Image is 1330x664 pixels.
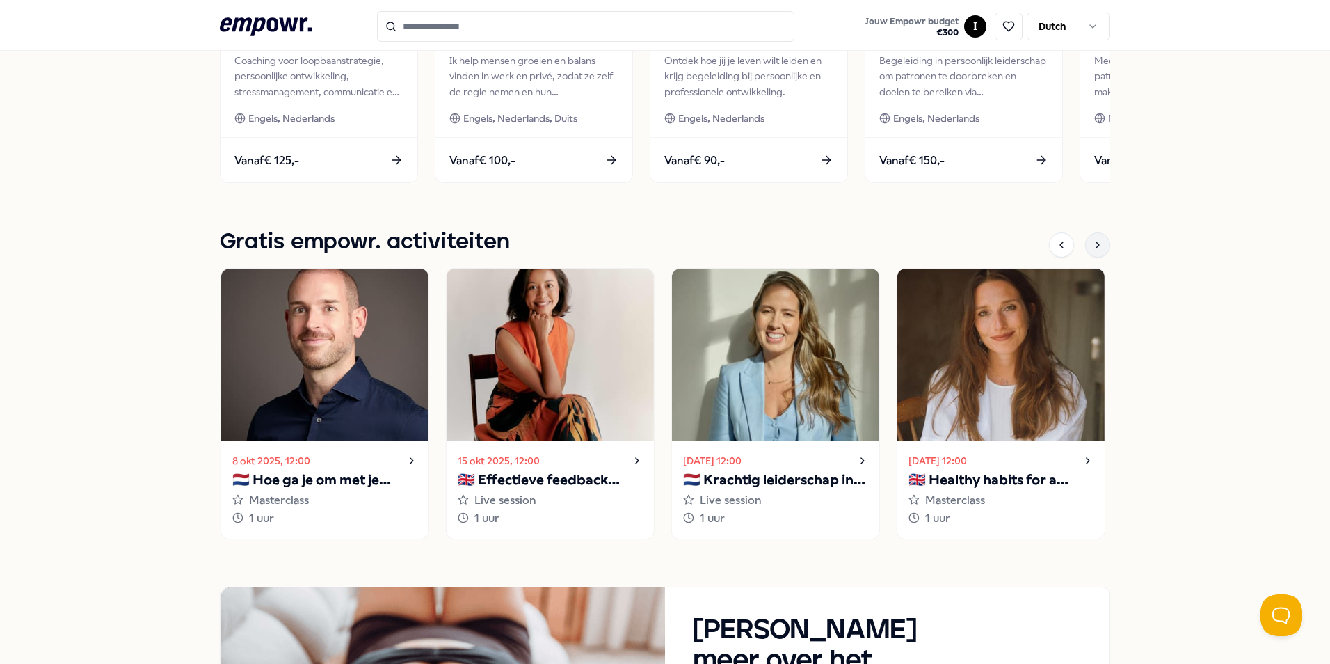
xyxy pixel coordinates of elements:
div: Ik help mensen groeien en balans vinden in werk en privé, zodat ze zelf de regie nemen en hun bel... [449,53,618,100]
input: Search for products, categories or subcategories [377,11,794,42]
div: Meer zelfinzicht, rust en richting door patronen te doorbreken en keuzes te maken die écht bij jo... [1094,53,1263,100]
div: Begeleiding in persoonlijk leiderschap om patronen te doorbreken en doelen te bereiken via bewust... [879,53,1048,100]
iframe: Help Scout Beacon - Open [1260,594,1302,636]
div: Live session [458,491,643,509]
div: Live session [683,491,868,509]
a: 15 okt 2025, 12:00🇬🇧 Effectieve feedback geven en ontvangenLive session1 uur [446,268,655,539]
div: 1 uur [458,509,643,528]
span: Vanaf € 90,- [664,152,725,170]
a: Jouw Empowr budget€300 [859,12,964,41]
time: [DATE] 12:00 [908,453,967,468]
p: 🇬🇧 Healthy habits for a stress-free start to the year [908,469,1093,491]
img: activity image [221,269,428,441]
div: 1 uur [232,509,417,528]
span: Vanaf € 75,- [1094,152,1153,170]
img: activity image [672,269,879,441]
span: Nederlands [1108,111,1160,126]
img: activity image [897,269,1105,441]
span: Vanaf € 100,- [449,152,515,170]
a: [DATE] 12:00🇳🇱 Krachtig leiderschap in uitdagende situatiesLive session1 uur [671,268,880,539]
p: 🇬🇧 Effectieve feedback geven en ontvangen [458,469,643,491]
div: Ontdek hoe jij je leven wilt leiden en krijg begeleiding bij persoonlijke en professionele ontwik... [664,53,833,100]
span: € 300 [865,27,959,38]
span: Vanaf € 150,- [879,152,945,170]
span: Engels, Nederlands [248,111,335,126]
h1: Gratis empowr. activiteiten [220,225,510,260]
button: I [964,15,986,38]
p: 🇳🇱 Hoe ga je om met je innerlijke criticus? [232,469,417,491]
span: Jouw Empowr budget [865,16,959,27]
a: 8 okt 2025, 12:00🇳🇱 Hoe ga je om met je innerlijke criticus?Masterclass1 uur [221,268,429,539]
time: 15 okt 2025, 12:00 [458,453,540,468]
img: activity image [447,269,654,441]
div: 1 uur [683,509,868,528]
div: Masterclass [232,491,417,509]
span: Vanaf € 125,- [234,152,299,170]
p: 🇳🇱 Krachtig leiderschap in uitdagende situaties [683,469,868,491]
button: Jouw Empowr budget€300 [862,13,961,41]
time: 8 okt 2025, 12:00 [232,453,310,468]
a: [DATE] 12:00🇬🇧 Healthy habits for a stress-free start to the yearMasterclass1 uur [897,268,1105,539]
div: 1 uur [908,509,1093,528]
span: Engels, Nederlands [678,111,764,126]
time: [DATE] 12:00 [683,453,742,468]
span: Engels, Nederlands, Duits [463,111,577,126]
div: Masterclass [908,491,1093,509]
div: Coaching voor loopbaanstrategie, persoonlijke ontwikkeling, stressmanagement, communicatie en wer... [234,53,403,100]
span: Engels, Nederlands [893,111,979,126]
